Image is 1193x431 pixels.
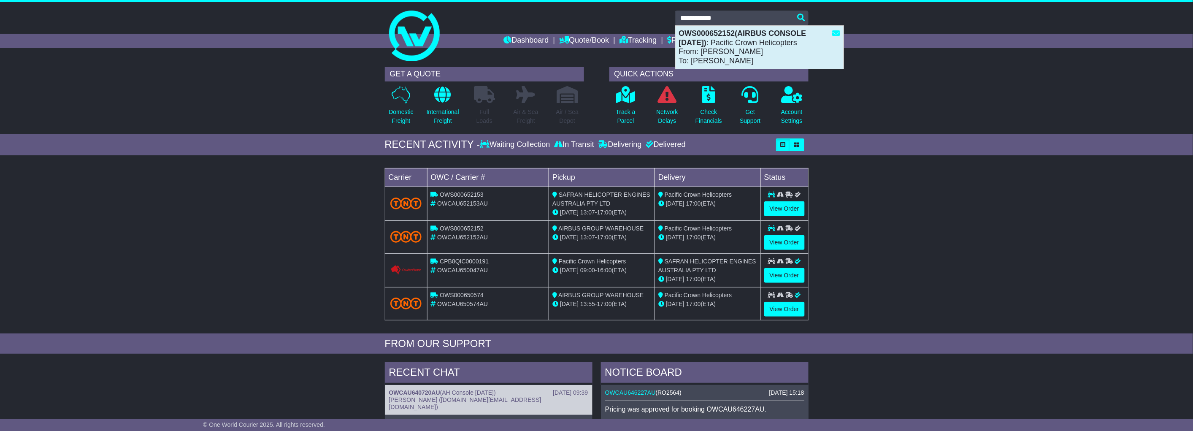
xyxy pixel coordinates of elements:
[764,302,805,317] a: View Order
[655,168,760,187] td: Delivery
[385,67,584,81] div: GET A QUOTE
[580,209,595,216] span: 13:07
[760,168,808,187] td: Status
[596,140,644,149] div: Delivering
[666,276,684,282] span: [DATE]
[666,301,684,307] span: [DATE]
[580,267,595,274] span: 09:00
[389,396,541,410] span: [PERSON_NAME] ([DOMAIN_NAME][EMAIL_ADDRESS][DOMAIN_NAME])
[552,300,651,309] div: - (ETA)
[605,389,656,396] a: OWCAU646227AU
[609,67,809,81] div: QUICK ACTIONS
[665,225,732,232] span: Pacific Crown Helicopters
[553,389,588,396] div: [DATE] 09:39
[552,233,651,242] div: - (ETA)
[666,200,684,207] span: [DATE]
[605,417,804,426] p: Final price: $21.53.
[656,108,678,125] p: Network Delays
[665,292,732,298] span: Pacific Crown Helicopters
[203,421,325,428] span: © One World Courier 2025. All rights reserved.
[558,225,644,232] span: AIRBUS GROUP WAREHOUSE
[686,200,701,207] span: 17:00
[437,200,488,207] span: OWCAU652153AU
[560,209,579,216] span: [DATE]
[437,267,488,274] span: OWCAU650047AU
[597,301,612,307] span: 17:00
[426,86,460,130] a: InternationalFreight
[658,199,757,208] div: (ETA)
[440,258,489,265] span: CPB8QIC0000191
[437,301,488,307] span: OWCAU650574AU
[556,108,579,125] p: Air / Sea Depot
[644,140,686,149] div: Delivered
[764,268,805,283] a: View Order
[560,301,579,307] span: [DATE]
[390,265,422,275] img: GetCarrierServiceLogo
[385,168,427,187] td: Carrier
[601,362,809,385] div: NOTICE BOARD
[739,86,761,130] a: GetSupport
[559,34,609,48] a: Quote/Book
[769,389,804,396] div: [DATE] 15:18
[442,389,494,396] span: AH Console [DATE]
[695,108,722,125] p: Check Financials
[666,234,684,241] span: [DATE]
[676,26,844,69] div: : Pacific Crown Helicopters From: [PERSON_NAME] To: [PERSON_NAME]
[597,234,612,241] span: 17:00
[440,292,484,298] span: OWS000650574
[480,140,552,149] div: Waiting Collection
[619,34,657,48] a: Tracking
[389,108,413,125] p: Domestic Freight
[740,108,760,125] p: Get Support
[616,108,636,125] p: Track a Parcel
[385,362,592,385] div: RECENT CHAT
[781,108,803,125] p: Account Settings
[560,234,579,241] span: [DATE]
[552,191,650,207] span: SAFRAN HELICOPTER ENGINES AUSTRALIA PTY LTD
[390,198,422,209] img: TNT_Domestic.png
[389,389,588,396] div: ( )
[580,301,595,307] span: 13:55
[597,209,612,216] span: 17:00
[605,389,804,396] div: ( )
[390,231,422,242] img: TNT_Domestic.png
[597,267,612,274] span: 16:00
[686,234,701,241] span: 17:00
[656,86,678,130] a: NetworkDelays
[658,233,757,242] div: (ETA)
[658,300,757,309] div: (ETA)
[514,108,538,125] p: Air & Sea Freight
[686,276,701,282] span: 17:00
[440,225,484,232] span: OWS000652152
[385,138,480,151] div: RECENT ACTIVITY -
[388,86,414,130] a: DomesticFreight
[559,258,626,265] span: Pacific Crown Helicopters
[427,108,459,125] p: International Freight
[764,201,805,216] a: View Order
[552,140,596,149] div: In Transit
[385,338,809,350] div: FROM OUR SUPPORT
[764,235,805,250] a: View Order
[781,86,803,130] a: AccountSettings
[552,266,651,275] div: - (ETA)
[605,405,804,413] p: Pricing was approved for booking OWCAU646227AU.
[558,292,644,298] span: AIRBUS GROUP WAREHOUSE
[437,234,488,241] span: OWCAU652152AU
[427,168,549,187] td: OWC / Carrier #
[580,234,595,241] span: 13:07
[549,168,655,187] td: Pickup
[474,108,495,125] p: Full Loads
[552,208,651,217] div: - (ETA)
[686,301,701,307] span: 17:00
[658,258,756,274] span: SAFRAN HELICOPTER ENGINES AUSTRALIA PTY LTD
[695,86,722,130] a: CheckFinancials
[440,191,484,198] span: OWS000652153
[667,34,706,48] a: Financials
[658,275,757,284] div: (ETA)
[665,191,732,198] span: Pacific Crown Helicopters
[657,389,679,396] span: RO2564
[616,86,636,130] a: Track aParcel
[504,34,549,48] a: Dashboard
[679,29,806,47] strong: OWS000652152(AIRBUS CONSOLE [DATE])
[389,389,440,396] a: OWCAU640720AU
